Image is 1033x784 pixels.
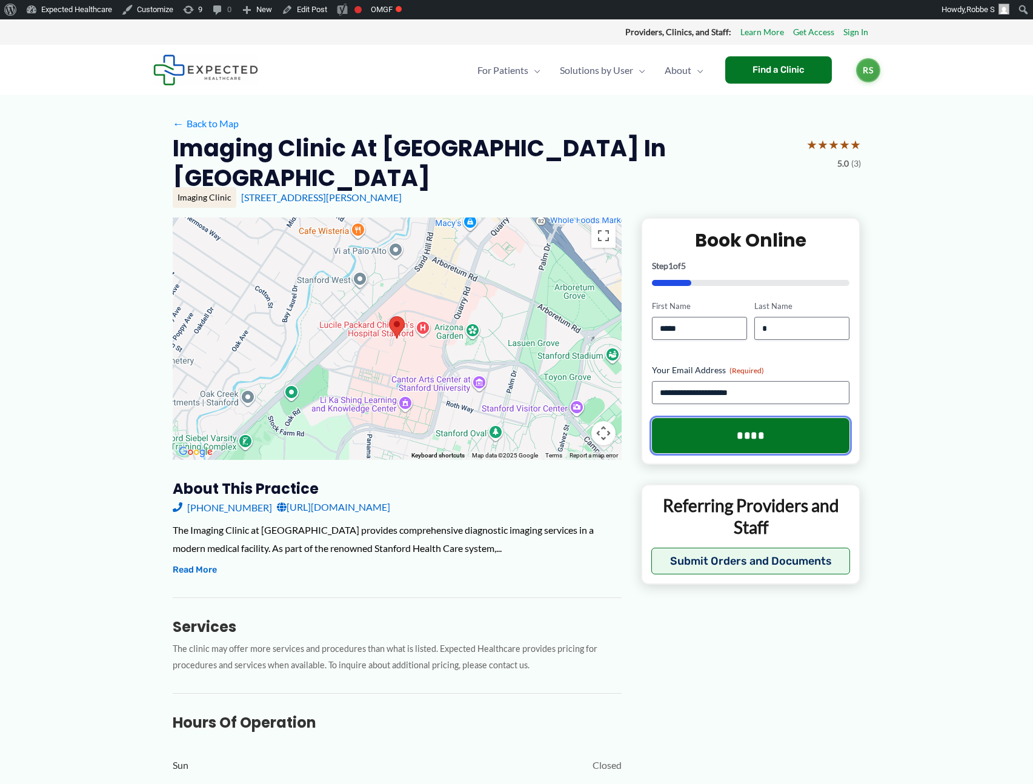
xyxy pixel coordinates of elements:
a: Find a Clinic [725,56,832,84]
span: For Patients [477,49,528,91]
a: Open this area in Google Maps (opens a new window) [176,444,216,460]
img: Expected Healthcare Logo - side, dark font, small [153,55,258,85]
div: The Imaging Clinic at [GEOGRAPHIC_DATA] provides comprehensive diagnostic imaging services in a m... [173,521,622,557]
span: ★ [828,133,839,156]
a: Learn More [740,24,784,40]
span: Menu Toggle [633,49,645,91]
h3: About this practice [173,479,622,498]
a: [PHONE_NUMBER] [173,498,272,516]
a: AboutMenu Toggle [655,49,713,91]
p: Step of [652,262,850,270]
span: About [665,49,691,91]
span: 5.0 [837,156,849,171]
button: Map camera controls [591,421,616,445]
a: RS [856,58,880,82]
h2: Book Online [652,228,850,252]
span: ★ [806,133,817,156]
div: Imaging Clinic [173,187,236,208]
h3: Services [173,617,622,636]
button: Read More [173,563,217,577]
p: The clinic may offer more services and procedures than what is listed. Expected Healthcare provid... [173,641,622,674]
span: Sun [173,756,188,774]
a: Report a map error [570,452,618,459]
button: Submit Orders and Documents [651,548,851,574]
button: Toggle fullscreen view [591,224,616,248]
span: ← [173,118,184,129]
span: 5 [681,261,686,271]
label: Your Email Address [652,364,850,376]
span: Menu Toggle [691,49,703,91]
a: [STREET_ADDRESS][PERSON_NAME] [241,191,402,203]
a: ←Back to Map [173,115,239,133]
span: Robbe S [966,5,995,14]
label: First Name [652,301,747,312]
h2: Imaging Clinic at [GEOGRAPHIC_DATA] in [GEOGRAPHIC_DATA] [173,133,797,193]
span: Map data ©2025 Google [472,452,538,459]
strong: Providers, Clinics, and Staff: [625,27,731,37]
a: Sign In [843,24,868,40]
span: (3) [851,156,861,171]
span: 1 [668,261,673,271]
span: Solutions by User [560,49,633,91]
span: ★ [850,133,861,156]
span: (Required) [729,366,764,375]
nav: Primary Site Navigation [468,49,713,91]
span: ★ [817,133,828,156]
button: Keyboard shortcuts [411,451,465,460]
label: Last Name [754,301,849,312]
span: Menu Toggle [528,49,540,91]
a: [URL][DOMAIN_NAME] [277,498,390,516]
a: For PatientsMenu Toggle [468,49,550,91]
a: Terms (opens in new tab) [545,452,562,459]
span: ★ [839,133,850,156]
img: Google [176,444,216,460]
a: Get Access [793,24,834,40]
div: Focus keyphrase not set [354,6,362,13]
h3: Hours of Operation [173,713,622,732]
span: Closed [593,756,622,774]
p: Referring Providers and Staff [651,494,851,539]
a: Solutions by UserMenu Toggle [550,49,655,91]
